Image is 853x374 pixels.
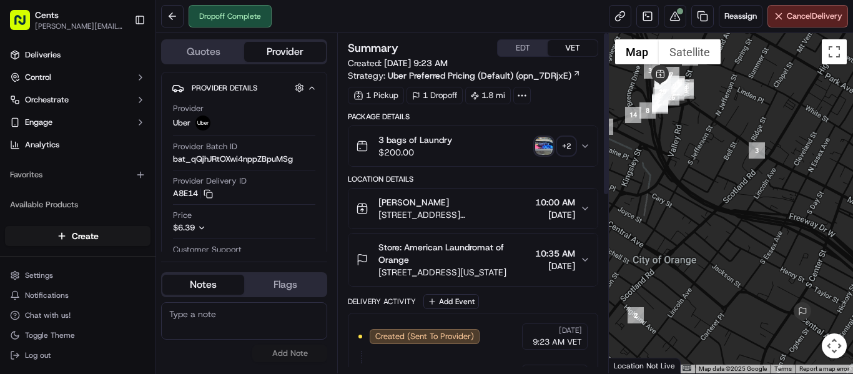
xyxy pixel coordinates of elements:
[25,330,75,340] span: Toggle Theme
[787,11,842,22] span: Cancel Delivery
[88,281,151,291] a: Powered byPylon
[56,119,205,132] div: Start new chat
[173,188,213,199] button: A8E14
[192,83,257,93] span: Provider Details
[774,365,792,372] a: Terms (opens in new tab)
[12,215,32,235] img: Asif Zaman Khan
[12,162,84,172] div: Past conversations
[652,97,668,114] div: 12
[348,112,598,122] div: Package Details
[162,275,244,295] button: Notes
[25,49,61,61] span: Deliveries
[25,350,51,360] span: Log out
[799,365,849,372] a: Report a map error
[663,67,679,83] div: 7
[655,81,671,97] div: 28
[173,244,242,255] span: Customer Support
[678,79,694,96] div: 4
[7,274,101,297] a: 📗Knowledge Base
[348,57,448,69] span: Created:
[25,139,59,150] span: Analytics
[535,247,575,260] span: 10:35 AM
[25,290,69,300] span: Notifications
[104,194,108,204] span: •
[535,137,553,155] img: photo_proof_of_pickup image
[597,119,613,135] div: 15
[32,81,225,94] input: Got a question? Start typing here...
[348,297,416,307] div: Delivery Activity
[655,73,671,89] div: 30
[654,84,671,100] div: 29
[652,94,668,110] div: 23
[26,119,49,142] img: 8571987876998_91fb9ceb93ad5c398215_72.jpg
[388,69,581,82] a: Uber Preferred Pricing (Default) (opn_7DRjxE)
[5,347,150,364] button: Log out
[767,5,848,27] button: CancelDelivery
[535,137,575,155] button: photo_proof_of_pickup image+2
[5,287,150,304] button: Notifications
[5,165,150,185] div: Favorites
[348,126,598,166] button: 3 bags of Laundry$200.00photo_proof_of_pickup image+2
[558,137,575,155] div: + 2
[111,194,136,204] span: [DATE]
[111,227,136,237] span: [DATE]
[378,134,452,146] span: 3 bags of Laundry
[378,209,530,221] span: [STREET_ADDRESS][PERSON_NAME]
[104,227,108,237] span: •
[644,62,660,79] div: 31
[498,40,548,56] button: EDT
[652,95,668,111] div: 21
[378,266,530,278] span: [STREET_ADDRESS][US_STATE]
[5,267,150,284] button: Settings
[724,11,757,22] span: Reassign
[669,76,685,92] div: 18
[612,357,653,373] a: Open this area in Google Maps (opens a new window)
[5,327,150,344] button: Toggle Theme
[678,82,694,99] div: 5
[25,310,71,320] span: Chat with us!
[378,241,530,266] span: Store: American Laundromat of Orange
[194,160,227,175] button: See all
[25,94,69,106] span: Orchestrate
[173,210,192,221] span: Price
[533,337,582,348] span: 9:23 AM VET
[56,132,172,142] div: We're available if you need us!
[663,89,679,106] div: 26
[535,260,575,272] span: [DATE]
[25,72,51,83] span: Control
[423,294,479,309] button: Add Event
[25,228,35,238] img: 1736555255976-a54dd68f-1ca7-489b-9aae-adbdc363a1c4
[25,117,52,128] span: Engage
[5,135,150,155] a: Analytics
[39,194,101,204] span: [PERSON_NAME]
[378,146,452,159] span: $200.00
[699,365,767,372] span: Map data ©2025 Google
[172,77,317,98] button: Provider Details
[348,234,598,286] button: Store: American Laundromat of Orange[STREET_ADDRESS][US_STATE]10:35 AM[DATE]
[659,39,721,64] button: Show satellite imagery
[348,69,581,82] div: Strategy:
[5,307,150,324] button: Chat with us!
[683,365,691,371] button: Keyboard shortcuts
[5,195,150,215] div: Available Products
[663,76,679,92] div: 11
[244,42,326,62] button: Provider
[548,40,598,56] button: VET
[72,230,99,242] span: Create
[375,331,474,342] span: Created (Sent To Provider)
[668,78,684,94] div: 27
[628,307,644,323] div: 2
[173,222,283,234] button: $6.39
[625,107,641,123] div: 14
[668,84,684,101] div: 22
[35,21,124,31] button: [PERSON_NAME][EMAIL_ADDRESS][PERSON_NAME][DOMAIN_NAME]
[652,96,668,112] div: 20
[615,39,659,64] button: Show street map
[173,154,293,165] span: bat_qQjhJRtOXwi4nppZBpuMSg
[173,175,247,187] span: Provider Delivery ID
[35,9,59,21] span: Cents
[12,50,227,70] p: Welcome 👋
[822,39,847,64] button: Toggle fullscreen view
[535,196,575,209] span: 10:00 AM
